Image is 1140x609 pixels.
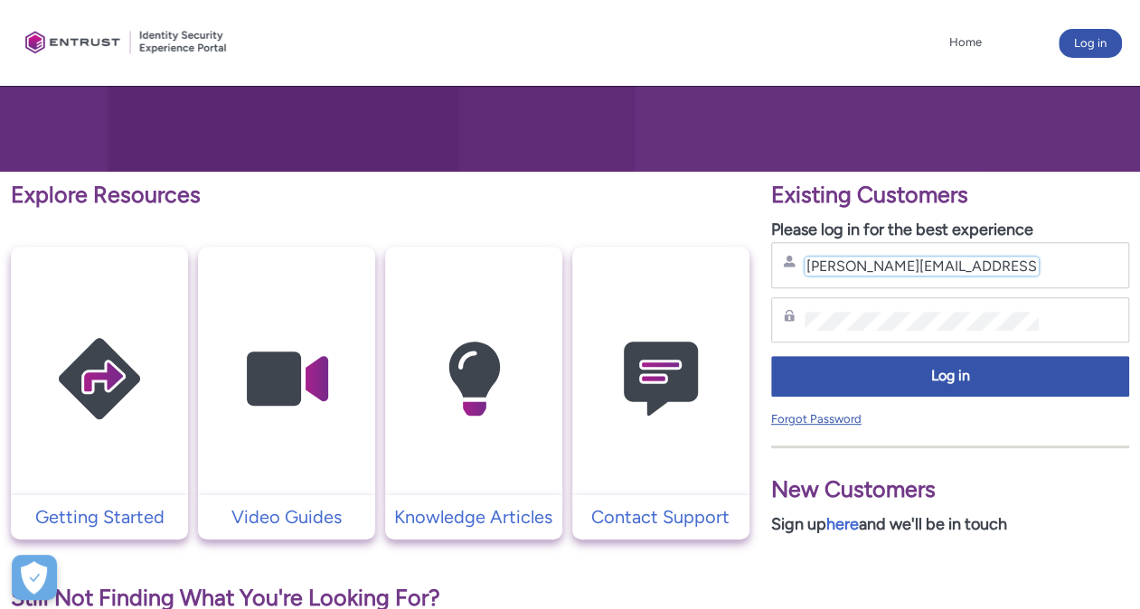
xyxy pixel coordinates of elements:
[11,178,749,212] p: Explore Resources
[826,514,859,534] a: here
[783,366,1117,387] span: Log in
[394,503,553,530] p: Knowledge Articles
[581,503,740,530] p: Contact Support
[12,555,57,600] div: Cookie Preferences
[771,178,1129,212] p: Existing Customers
[385,503,562,530] a: Knowledge Articles
[198,503,375,530] a: Video Guides
[12,555,57,600] button: Open Preferences
[11,503,188,530] a: Getting Started
[20,503,179,530] p: Getting Started
[805,257,1039,276] input: Username
[771,512,1129,537] p: Sign up and we'll be in touch
[207,503,366,530] p: Video Guides
[572,503,749,530] a: Contact Support
[771,218,1129,242] p: Please log in for the best experience
[1059,29,1122,58] button: Log in
[575,282,747,476] img: Contact Support
[771,356,1129,397] button: Log in
[14,282,185,476] img: Getting Started
[388,282,560,476] img: Knowledge Articles
[771,473,1129,507] p: New Customers
[945,29,986,56] a: Home
[201,282,372,476] img: Video Guides
[771,412,862,426] a: Forgot Password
